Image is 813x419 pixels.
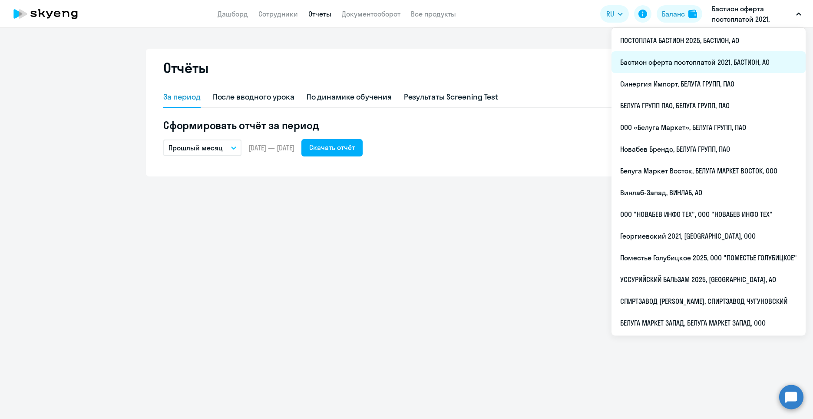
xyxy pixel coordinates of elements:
[662,9,685,19] div: Баланс
[258,10,298,18] a: Сотрудники
[600,5,629,23] button: RU
[308,10,331,18] a: Отчеты
[248,143,294,153] span: [DATE] — [DATE]
[169,143,223,153] p: Прошлый месяц
[342,10,400,18] a: Документооборот
[707,3,806,24] button: Бастион оферта постоплатой 2021, БАСТИОН, АО
[712,3,793,24] p: Бастион оферта постоплатой 2021, БАСТИОН, АО
[163,118,650,132] h5: Сформировать отчёт за период
[688,10,697,18] img: balance
[404,91,499,103] div: Результаты Screening Test
[163,140,241,156] button: Прошлый месяц
[309,142,355,153] div: Скачать отчёт
[163,91,201,103] div: За период
[307,91,392,103] div: По динамике обучения
[213,91,294,103] div: После вводного урока
[411,10,456,18] a: Все продукты
[606,9,614,19] span: RU
[657,5,702,23] button: Балансbalance
[218,10,248,18] a: Дашборд
[611,28,806,336] ul: RU
[163,59,208,76] h2: Отчёты
[301,139,363,156] button: Скачать отчёт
